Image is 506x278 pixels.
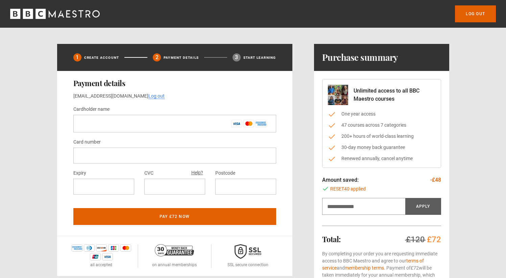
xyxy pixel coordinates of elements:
iframe: Secure payment input frame [150,183,200,190]
button: Apply [405,198,441,215]
iframe: Secure payment input frame [79,183,129,190]
img: visa [102,253,113,260]
span: £72 [427,235,441,244]
a: membership terms [345,265,384,271]
img: jcb [108,244,119,252]
label: CVC [144,169,153,177]
div: 1 [73,53,81,61]
label: Card number [73,138,101,146]
p: all accepted [90,262,112,268]
li: 47 courses across 7 categories [328,122,435,129]
button: Help? [189,169,205,177]
label: Postcode [215,169,235,177]
li: 30-day money back guarantee [328,144,435,151]
li: 200+ hours of world-class learning [328,133,435,140]
h2: Payment details [73,79,276,87]
p: Amount saved: [322,176,359,184]
svg: BBC Maestro [10,9,100,19]
img: unionpay [90,253,101,260]
p: Create Account [84,55,119,60]
span: RESET40 applied [330,185,366,193]
button: Pay £72 now [73,208,276,225]
span: £120 [406,235,425,244]
span: £72 [411,265,419,271]
p: Unlimited access to all BBC Maestro courses [354,87,435,103]
p: -£48 [430,176,441,184]
p: Start learning [243,55,276,60]
iframe: Secure payment input frame [221,183,271,190]
img: mastercard [120,244,131,252]
img: 30-day-money-back-guarantee-c866a5dd536ff72a469b.png [155,244,194,256]
img: discover [96,244,107,252]
li: One year access [328,110,435,118]
img: amex [72,244,82,252]
p: on annual memberships [152,262,197,268]
iframe: Secure payment input frame [79,152,271,159]
label: Expiry [73,169,86,177]
div: 2 [153,53,161,61]
label: Cardholder name [73,105,110,113]
p: Payment details [164,55,199,60]
p: [EMAIL_ADDRESS][DOMAIN_NAME] [73,93,276,100]
a: Log out [455,5,496,22]
li: Renewed annually, cancel anytime [328,155,435,162]
div: 3 [233,53,241,61]
img: diners [84,244,95,252]
h1: Purchase summary [322,52,398,63]
a: Log out [148,93,165,99]
h2: Total: [322,235,341,243]
p: SSL secure connection [227,262,268,268]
